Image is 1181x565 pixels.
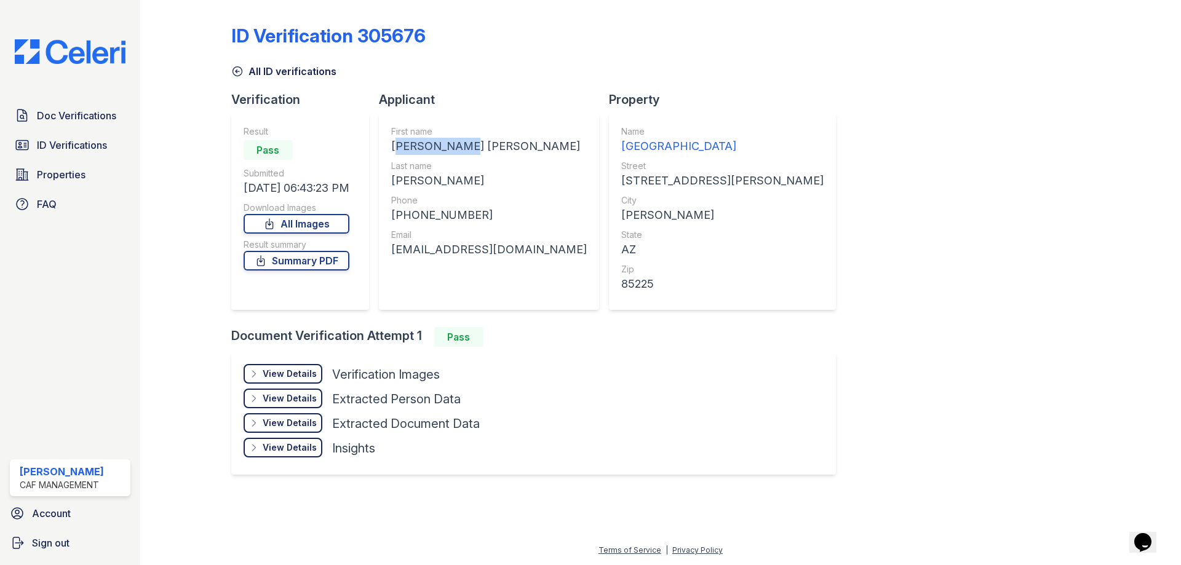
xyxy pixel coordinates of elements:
span: ID Verifications [37,138,107,152]
a: Summary PDF [244,251,349,271]
div: Verification Images [332,366,440,383]
div: Document Verification Attempt 1 [231,327,846,347]
div: Street [621,160,824,172]
div: [PERSON_NAME] [391,172,587,189]
div: Zip [621,263,824,275]
a: Name [GEOGRAPHIC_DATA] [621,125,824,155]
img: CE_Logo_Blue-a8612792a0a2168367f1c8372b55b34899dd931a85d93a1a3d3e32e68fde9ad4.png [5,39,135,64]
iframe: chat widget [1129,516,1169,553]
a: All ID verifications [231,64,336,79]
div: Result [244,125,349,138]
span: Sign out [32,535,70,550]
div: Phone [391,194,587,207]
div: Last name [391,160,587,172]
div: ID Verification 305676 [231,25,426,47]
a: ID Verifications [10,133,130,157]
div: City [621,194,824,207]
div: Email [391,229,587,241]
div: [PERSON_NAME] [PERSON_NAME] [391,138,587,155]
div: View Details [263,441,317,454]
div: [STREET_ADDRESS][PERSON_NAME] [621,172,824,189]
div: Pass [434,327,483,347]
div: CAF Management [20,479,104,491]
div: State [621,229,824,241]
span: FAQ [37,197,57,211]
div: [PERSON_NAME] [20,464,104,479]
div: Extracted Person Data [332,390,461,408]
div: Result summary [244,239,349,251]
div: Extracted Document Data [332,415,480,432]
div: [PERSON_NAME] [621,207,824,224]
a: All Images [244,214,349,234]
div: Applicant [379,91,609,108]
div: View Details [263,417,317,429]
a: Sign out [5,531,135,555]
a: Account [5,501,135,526]
div: First name [391,125,587,138]
a: Terms of Service [598,545,661,555]
div: AZ [621,241,824,258]
div: 85225 [621,275,824,293]
div: [EMAIL_ADDRESS][DOMAIN_NAME] [391,241,587,258]
div: View Details [263,392,317,405]
div: | [666,545,668,555]
a: Properties [10,162,130,187]
span: Properties [37,167,85,182]
a: FAQ [10,192,130,216]
div: Insights [332,440,375,457]
div: [PHONE_NUMBER] [391,207,587,224]
div: View Details [263,368,317,380]
span: Doc Verifications [37,108,116,123]
div: Name [621,125,824,138]
div: Submitted [244,167,349,180]
span: Account [32,506,71,521]
a: Doc Verifications [10,103,130,128]
div: [DATE] 06:43:23 PM [244,180,349,197]
div: Property [609,91,846,108]
div: Verification [231,91,379,108]
a: Privacy Policy [672,545,723,555]
div: Pass [244,140,293,160]
div: Download Images [244,202,349,214]
div: [GEOGRAPHIC_DATA] [621,138,824,155]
